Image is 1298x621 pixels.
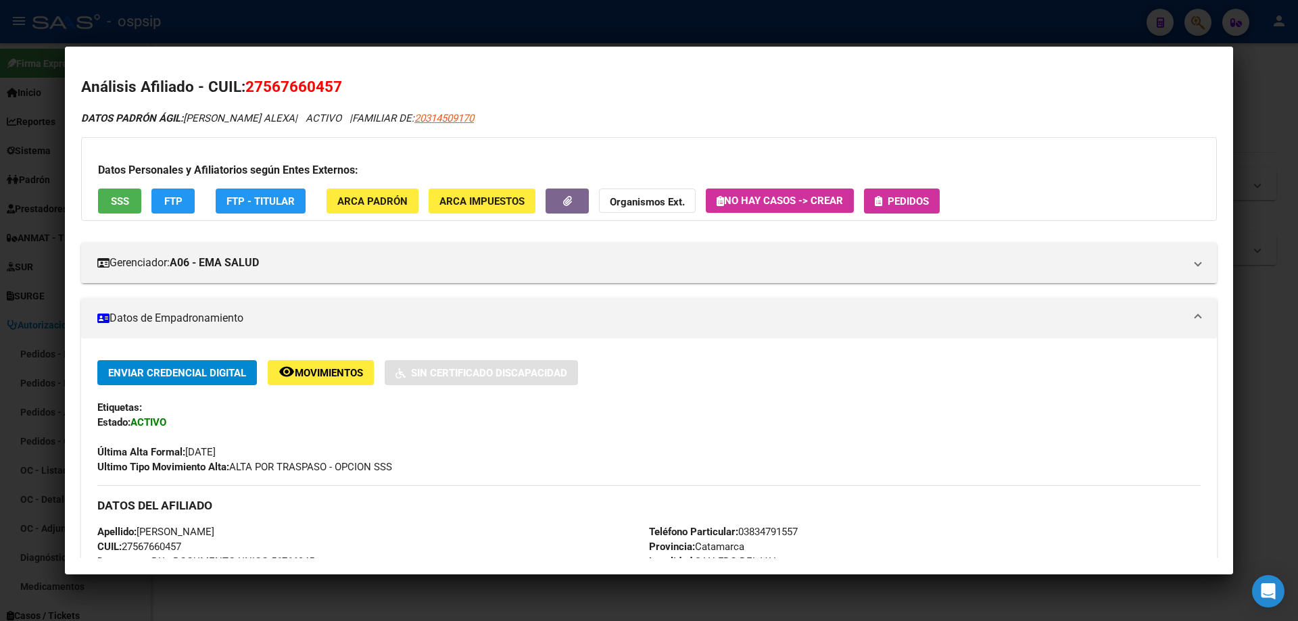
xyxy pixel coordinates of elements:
mat-expansion-panel-header: Datos de Empadronamiento [81,298,1217,339]
span: SSS [111,195,129,207]
span: DU - DOCUMENTO UNICO 56766045 [97,555,314,568]
button: Pedidos [864,189,940,214]
strong: DATOS PADRÓN ÁGIL: [81,112,183,124]
button: ARCA Padrón [327,189,418,214]
button: SSS [98,189,141,214]
span: ALTA POR TRASPASO - OPCION SSS [97,461,392,473]
i: | ACTIVO | [81,112,474,124]
span: FTP - Titular [226,195,295,207]
button: No hay casos -> Crear [706,189,854,213]
button: Enviar Credencial Digital [97,360,257,385]
strong: Documento: [97,555,151,568]
strong: ACTIVO [130,416,166,428]
strong: Organismos Ext. [610,196,685,208]
span: [DATE] [97,446,216,458]
h2: Análisis Afiliado - CUIL: [81,76,1217,99]
strong: CUIL: [97,541,122,553]
mat-icon: remove_red_eye [279,364,295,380]
button: ARCA Impuestos [429,189,535,214]
span: Movimientos [295,367,363,379]
strong: Etiquetas: [97,401,142,414]
mat-expansion-panel-header: Gerenciador:A06 - EMA SALUD [81,243,1217,283]
span: Catamarca [649,541,744,553]
strong: Provincia: [649,541,695,553]
span: ARCA Padrón [337,195,408,207]
span: 20314509170 [414,112,474,124]
span: Enviar Credencial Digital [108,367,246,379]
strong: Estado: [97,416,130,428]
button: Sin Certificado Discapacidad [385,360,578,385]
span: [PERSON_NAME] ALEXA [81,112,295,124]
button: Organismos Ext. [599,189,696,214]
mat-panel-title: Gerenciador: [97,255,1184,271]
h3: Datos Personales y Afiliatorios según Entes Externos: [98,162,1200,178]
div: Open Intercom Messenger [1252,575,1284,607]
button: FTP - Titular [216,189,306,214]
span: 27567660457 [245,78,342,95]
span: FTP [164,195,183,207]
strong: A06 - EMA SALUD [170,255,259,271]
button: FTP [151,189,195,214]
strong: Última Alta Formal: [97,446,185,458]
strong: Ultimo Tipo Movimiento Alta: [97,461,229,473]
strong: Teléfono Particular: [649,526,738,538]
span: [PERSON_NAME] [97,526,214,538]
h3: DATOS DEL AFILIADO [97,498,1201,513]
strong: Localidad: [649,555,695,568]
span: Pedidos [888,195,929,207]
span: No hay casos -> Crear [717,195,843,207]
span: FAMILIAR DE: [352,112,474,124]
span: ARCA Impuestos [439,195,525,207]
strong: Apellido: [97,526,137,538]
span: Sin Certificado Discapacidad [411,367,567,379]
span: 27567660457 [97,541,181,553]
span: 03834791557 [649,526,798,538]
mat-panel-title: Datos de Empadronamiento [97,310,1184,326]
span: SAN FDO DEL VAL [649,555,779,568]
button: Movimientos [268,360,374,385]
